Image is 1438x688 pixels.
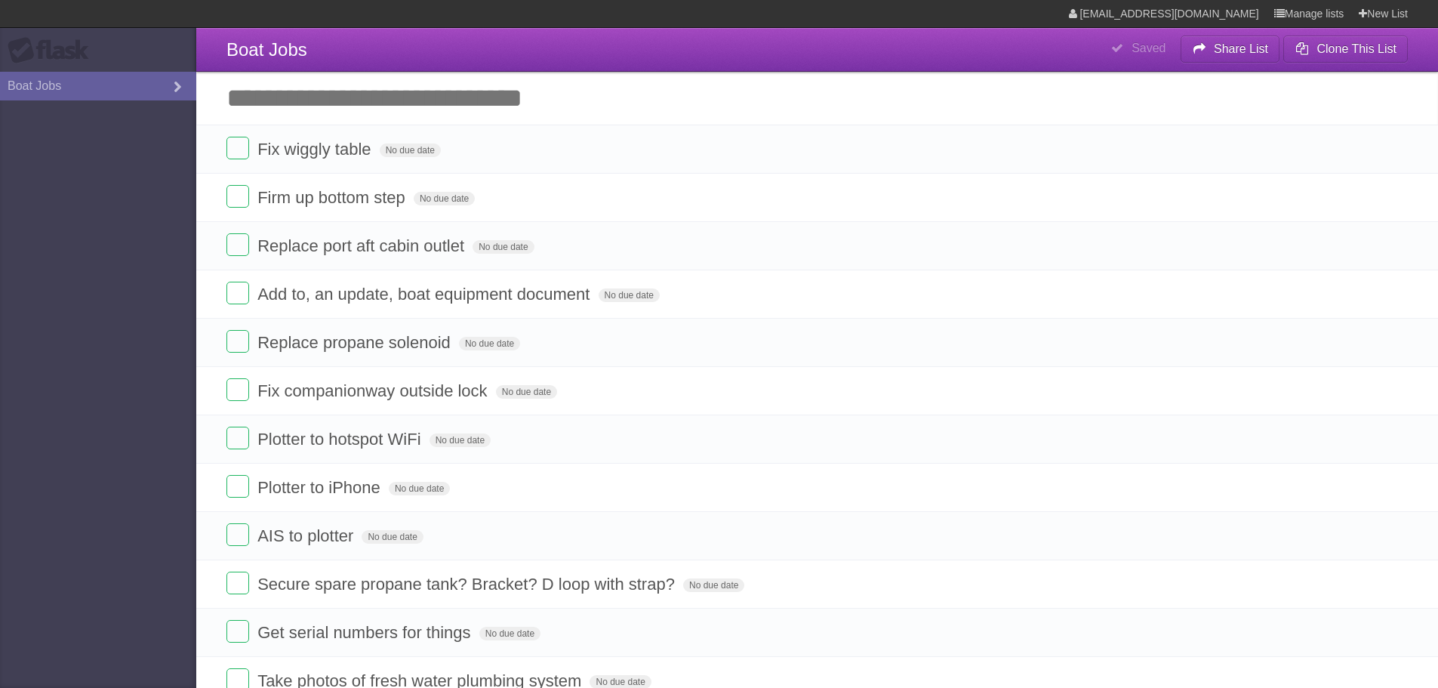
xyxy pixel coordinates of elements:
[1283,35,1408,63] button: Clone This List
[226,378,249,401] label: Done
[257,333,454,352] span: Replace propane solenoid
[1316,42,1396,55] b: Clone This List
[226,39,307,60] span: Boat Jobs
[226,427,249,449] label: Done
[257,140,374,159] span: Fix wiggly table
[389,482,450,495] span: No due date
[226,523,249,546] label: Done
[473,240,534,254] span: No due date
[226,475,249,498] label: Done
[683,578,744,592] span: No due date
[257,381,491,400] span: Fix companionway outside lock
[599,288,660,302] span: No due date
[257,623,474,642] span: Get serial numbers for things
[257,236,468,255] span: Replace port aft cabin outlet
[226,137,249,159] label: Done
[430,433,491,447] span: No due date
[1181,35,1280,63] button: Share List
[1132,42,1165,54] b: Saved
[414,192,475,205] span: No due date
[257,188,409,207] span: Firm up bottom step
[1214,42,1268,55] b: Share List
[257,575,679,594] span: Secure spare propane tank? Bracket? D loop with strap?
[362,530,423,544] span: No due date
[257,285,593,304] span: Add to, an update, boat equipment document
[257,478,384,497] span: Plotter to iPhone
[226,233,249,256] label: Done
[496,385,557,399] span: No due date
[257,526,357,545] span: AIS to plotter
[226,330,249,353] label: Done
[226,572,249,594] label: Done
[459,337,520,350] span: No due date
[257,430,424,449] span: Plotter to hotspot WiFi
[226,185,249,208] label: Done
[226,282,249,304] label: Done
[8,37,98,64] div: Flask
[380,143,441,157] span: No due date
[226,620,249,643] label: Done
[479,627,540,640] span: No due date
